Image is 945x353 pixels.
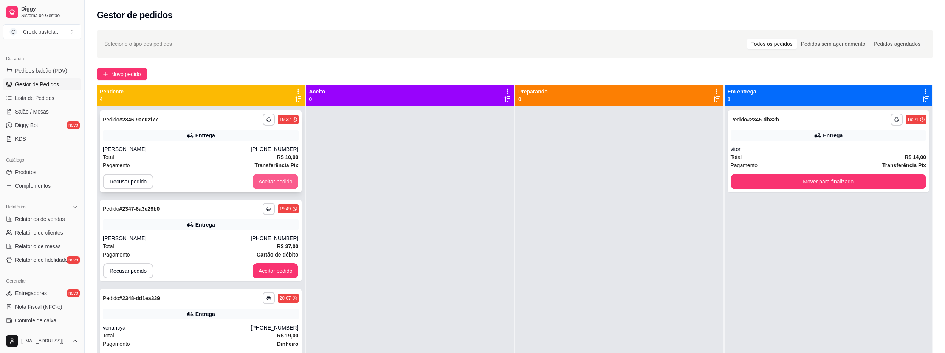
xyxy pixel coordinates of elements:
span: Total [103,153,114,161]
a: DiggySistema de Gestão [3,3,81,21]
div: Crock pastela ... [23,28,60,36]
span: Total [103,242,114,250]
strong: R$ 19,00 [277,333,299,339]
div: [PHONE_NUMBER] [251,235,298,242]
span: Relatório de clientes [15,229,63,236]
strong: Cartão de débito [257,252,298,258]
p: 0 [309,95,325,103]
span: Diggy Bot [15,121,38,129]
span: Pedido [103,206,119,212]
span: Pedido [103,117,119,123]
span: Selecione o tipo dos pedidos [104,40,172,48]
div: [PHONE_NUMBER] [251,145,298,153]
div: Entrega [195,132,215,139]
span: [EMAIL_ADDRESS][DOMAIN_NAME] [21,338,69,344]
button: Mover para finalizado [731,174,926,189]
div: Pedidos sem agendamento [797,39,869,49]
a: Controle de fiado [3,328,81,340]
span: Gestor de Pedidos [15,81,59,88]
a: Relatório de mesas [3,240,81,252]
span: Pagamento [731,161,758,170]
div: [PERSON_NAME] [103,235,251,242]
button: Recusar pedido [103,263,153,278]
span: Salão / Mesas [15,108,49,115]
strong: R$ 10,00 [277,154,299,160]
div: Catálogo [3,154,81,166]
span: Total [103,331,114,340]
div: 19:21 [907,117,919,123]
strong: R$ 14,00 [905,154,926,160]
a: Diggy Botnovo [3,119,81,131]
span: Nota Fiscal (NFC-e) [15,303,62,311]
a: Relatório de fidelidadenovo [3,254,81,266]
strong: Transferência Pix [882,162,926,168]
strong: # 2348-dd1ea339 [119,295,160,301]
div: [PERSON_NAME] [103,145,251,153]
span: Produtos [15,168,36,176]
p: Preparando [518,88,548,95]
p: Em entrega [728,88,756,95]
strong: Transferência Pix [255,162,299,168]
a: Salão / Mesas [3,106,81,118]
div: Entrega [823,132,843,139]
span: Pagamento [103,161,130,170]
button: [EMAIL_ADDRESS][DOMAIN_NAME] [3,332,81,350]
a: Produtos [3,166,81,178]
span: KDS [15,135,26,143]
p: 1 [728,95,756,103]
strong: # 2345-db32b [747,117,779,123]
strong: Dinheiro [277,341,299,347]
span: Pagamento [103,250,130,259]
a: KDS [3,133,81,145]
div: venancya [103,324,251,331]
strong: # 2346-9ae02f77 [119,117,158,123]
a: Controle de caixa [3,314,81,327]
span: plus [103,72,108,77]
span: Complementos [15,182,51,190]
span: Lista de Pedidos [15,94,54,102]
button: Recusar pedido [103,174,153,189]
a: Lista de Pedidos [3,92,81,104]
p: Aceito [309,88,325,95]
div: Gerenciar [3,275,81,287]
a: Relatório de clientes [3,227,81,239]
span: Relatórios [6,204,26,210]
p: Pendente [100,88,124,95]
span: Pedidos balcão (PDV) [15,67,67,75]
p: 0 [518,95,548,103]
p: 4 [100,95,124,103]
button: Aceitar pedido [253,174,299,189]
div: 19:32 [279,117,291,123]
button: Pedidos balcão (PDV) [3,65,81,77]
button: Select a team [3,24,81,39]
span: Relatórios de vendas [15,215,65,223]
div: Entrega [195,310,215,318]
a: Relatórios de vendas [3,213,81,225]
span: Total [731,153,742,161]
strong: R$ 37,00 [277,243,299,249]
a: Complementos [3,180,81,192]
span: Novo pedido [111,70,141,78]
span: Relatório de fidelidade [15,256,68,264]
div: Dia a dia [3,53,81,65]
span: Pedido [103,295,119,301]
span: Diggy [21,6,78,12]
span: Pagamento [103,340,130,348]
div: Todos os pedidos [747,39,797,49]
span: Pedido [731,117,747,123]
span: C [9,28,17,36]
span: Sistema de Gestão [21,12,78,19]
a: Gestor de Pedidos [3,78,81,90]
div: [PHONE_NUMBER] [251,324,298,331]
span: Entregadores [15,289,47,297]
div: Pedidos agendados [869,39,925,49]
div: 20:07 [279,295,291,301]
a: Nota Fiscal (NFC-e) [3,301,81,313]
button: Aceitar pedido [253,263,299,278]
div: 19:49 [279,206,291,212]
span: Relatório de mesas [15,243,61,250]
span: Controle de caixa [15,317,56,324]
a: Entregadoresnovo [3,287,81,299]
h2: Gestor de pedidos [97,9,173,21]
button: Novo pedido [97,68,147,80]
